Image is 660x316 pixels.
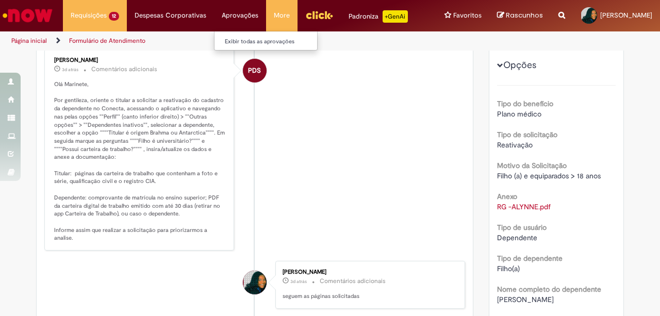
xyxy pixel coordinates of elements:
img: click_logo_yellow_360x200.png [305,7,333,23]
span: More [274,10,290,21]
span: [PERSON_NAME] [497,295,554,304]
a: Rascunhos [497,11,543,21]
ul: Aprovações [214,31,318,51]
span: Rascunhos [506,10,543,20]
div: Priscila De Souza Moreira [243,59,267,82]
span: 3d atrás [290,278,307,285]
span: [PERSON_NAME] [600,11,652,20]
div: [PERSON_NAME] [54,57,226,63]
span: Favoritos [453,10,482,21]
span: Despesas Corporativas [135,10,206,21]
b: Tipo de solicitação [497,130,557,139]
b: Tipo de dependente [497,254,563,263]
p: seguem as páginas solicitadas [283,292,454,301]
span: Dependente [497,233,537,242]
a: Formulário de Atendimento [69,37,145,45]
span: 12 [109,12,119,21]
span: PDS [248,58,261,83]
small: Comentários adicionais [91,65,157,74]
time: 29/09/2025 13:34:57 [62,66,78,73]
a: Exibir todas as aprovações [214,36,328,47]
span: Filho (a) e equiparados > 18 anos [497,171,601,180]
div: Marinete Sousa Da Silva Reis [243,271,267,294]
b: Nome completo do dependente [497,285,601,294]
a: Download de RG -ALYNNE.pdf [497,202,551,211]
span: Requisições [71,10,107,21]
img: ServiceNow [1,5,54,26]
b: Tipo do benefício [497,99,553,108]
ul: Trilhas de página [8,31,432,51]
p: Olá Marinete, Por gentileza, oriente o titular a solicitar a reativação do cadastro da dependente... [54,80,226,242]
span: Filho(a) [497,264,520,273]
span: Aprovações [222,10,258,21]
time: 29/09/2025 09:15:44 [290,278,307,285]
b: Tipo de usuário [497,223,547,232]
span: Reativação [497,140,533,149]
a: Página inicial [11,37,47,45]
b: Anexo [497,192,517,201]
b: Motivo da Solicitação [497,161,567,170]
p: +GenAi [383,10,408,23]
small: Comentários adicionais [320,277,386,286]
div: [PERSON_NAME] [283,269,454,275]
span: Plano médico [497,109,541,119]
div: Padroniza [349,10,408,23]
span: 3d atrás [62,66,78,73]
